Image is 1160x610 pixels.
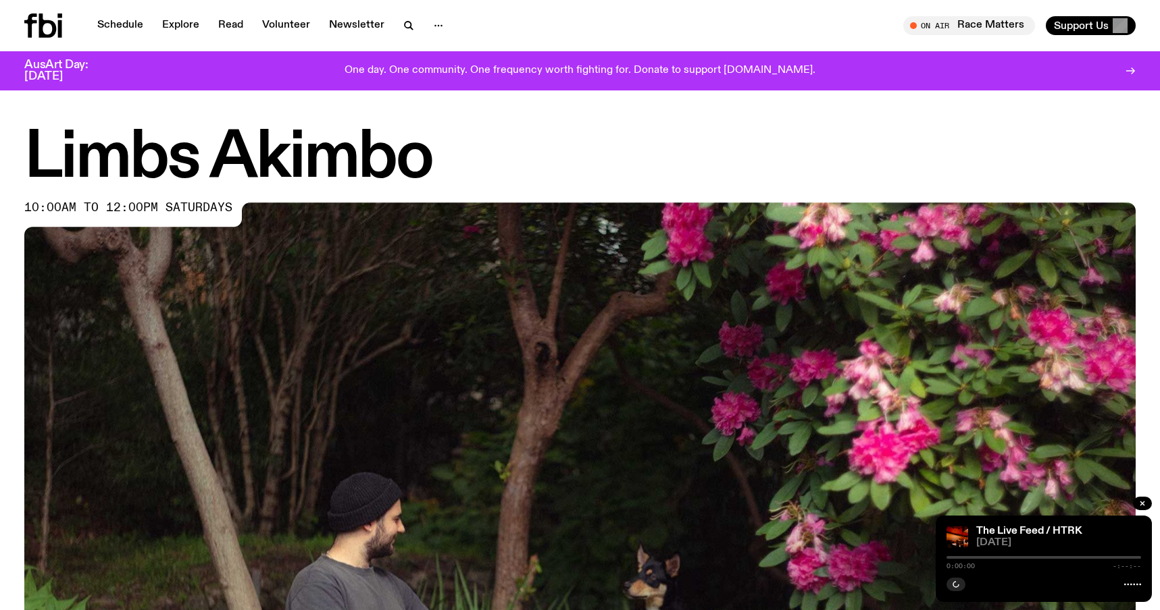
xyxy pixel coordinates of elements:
button: On AirRace Matters [903,16,1035,35]
span: [DATE] [976,538,1141,548]
a: Volunteer [254,16,318,35]
img: HTRK performing live at Phoenix Central Park, bathed in orange light. Viewed from the perspective... [947,526,968,548]
a: Newsletter [321,16,393,35]
a: Schedule [89,16,151,35]
h3: AusArt Day: [DATE] [24,59,111,82]
button: Support Us [1046,16,1136,35]
span: Support Us [1054,20,1109,32]
h1: Limbs Akimbo [24,128,1136,189]
span: 0:00:00 [947,563,975,570]
p: One day. One community. One frequency worth fighting for. Donate to support [DOMAIN_NAME]. [345,65,815,77]
span: 10:00am to 12:00pm saturdays [24,202,232,213]
a: Explore [154,16,207,35]
span: -:--:-- [1113,563,1141,570]
a: Read [210,16,251,35]
a: The Live Feed / HTRK [976,526,1082,536]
